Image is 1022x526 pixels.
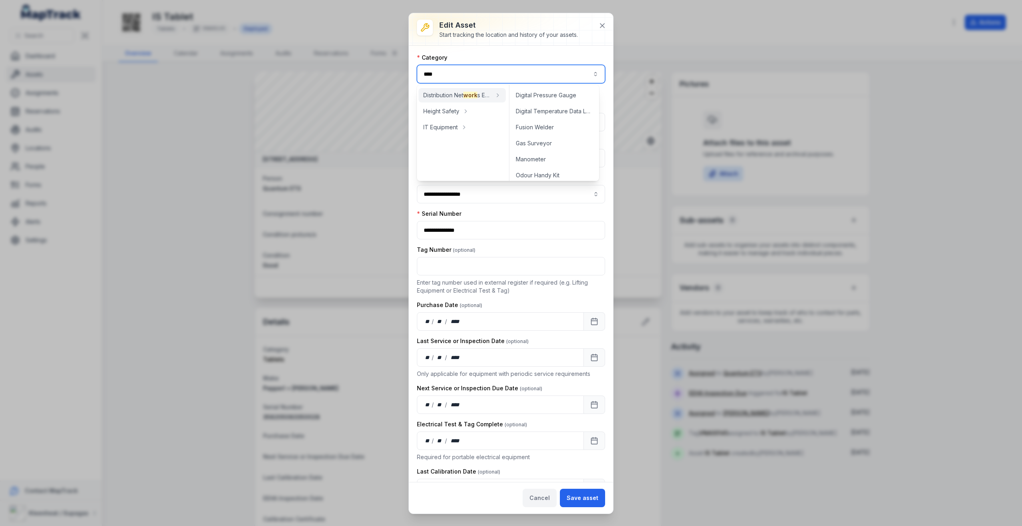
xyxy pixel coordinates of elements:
span: Digital Temperature Data Logger [516,107,593,115]
div: / [445,401,448,409]
input: asset-edit:cf[5827e389-34f9-4b46-9346-a02c2bfa3a05]-label [417,185,605,203]
div: day, [424,401,432,409]
span: Manometer [516,155,546,163]
label: Electrical Test & Tag Complete [417,420,527,428]
span: Fusion Welder [516,123,554,131]
h3: Edit asset [439,20,578,31]
button: Calendar [583,432,605,450]
button: Save asset [560,489,605,507]
button: Cancel [523,489,557,507]
label: Category [417,54,447,62]
div: day, [424,437,432,445]
div: month, [435,317,445,325]
button: Calendar [583,396,605,414]
div: year, [448,401,463,409]
div: day, [424,353,432,361]
p: Only applicable for equipment with periodic service requirements [417,370,605,378]
p: Enter tag number used in external register if required (e.g. Lifting Equipment or Electrical Test... [417,279,605,295]
div: month, [435,437,445,445]
span: Odour Handy Kit [516,171,559,179]
span: Distribution Net s Equipment [423,91,491,99]
span: Digital Pressure Gauge [516,91,576,99]
button: Calendar [583,348,605,367]
p: Required for portable electrical equipment [417,453,605,461]
div: year, [448,317,463,325]
div: Start tracking the location and history of your assets. [439,31,578,39]
div: year, [448,437,463,445]
label: Last Service or Inspection Date [417,337,529,345]
div: / [432,353,435,361]
div: / [432,317,435,325]
div: year, [448,353,463,361]
label: Purchase Date [417,301,482,309]
button: Calendar [583,312,605,331]
div: / [432,401,435,409]
div: month, [435,353,445,361]
div: / [445,437,448,445]
span: Height Safety [423,107,459,115]
span: Gas Surveyor [516,139,552,147]
label: Serial Number [417,210,461,218]
label: Next Service or Inspection Due Date [417,384,542,392]
span: IT Equipment [423,123,458,131]
div: / [432,437,435,445]
div: month, [435,401,445,409]
div: / [445,353,448,361]
div: day, [424,317,432,325]
button: Calendar [583,479,605,497]
label: Last Calibration Date [417,468,500,476]
label: Tag Number [417,246,475,254]
div: / [445,317,448,325]
span: work [463,92,477,98]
